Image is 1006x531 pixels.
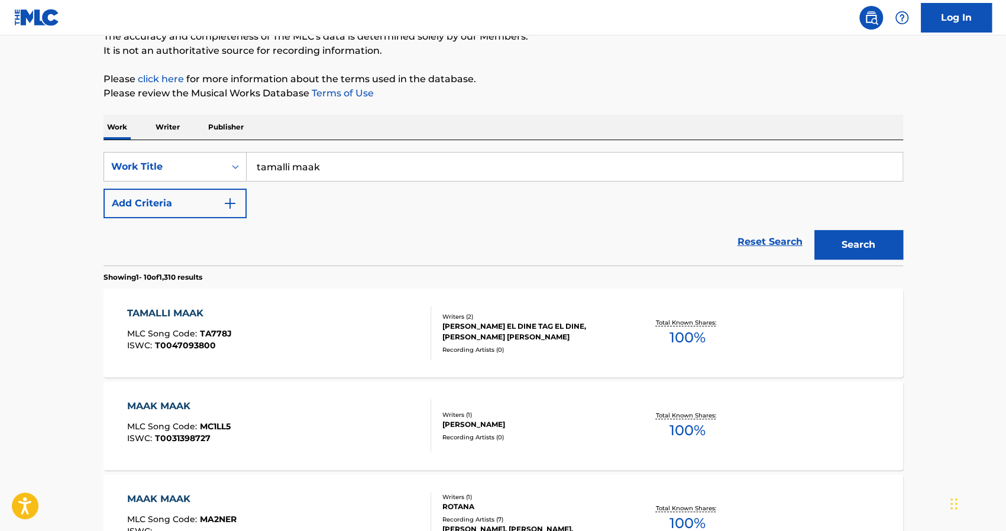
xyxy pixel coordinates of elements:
[309,88,374,99] a: Terms of Use
[205,115,247,140] p: Publisher
[127,421,200,432] span: MLC Song Code :
[127,306,232,320] div: TAMALLI MAAK
[864,11,878,25] img: search
[223,196,237,211] img: 9d2ae6d4665cec9f34b9.svg
[656,318,719,327] p: Total Known Shares:
[669,420,706,441] span: 100 %
[732,229,808,255] a: Reset Search
[895,11,909,25] img: help
[103,44,903,58] p: It is not an authoritative source for recording information.
[442,433,621,442] div: Recording Artists ( 0 )
[103,189,247,218] button: Add Criteria
[890,6,914,30] div: Help
[442,493,621,501] div: Writers ( 1 )
[14,9,60,26] img: MLC Logo
[103,381,903,470] a: MAAK MAAKMLC Song Code:MC1LL5ISWC:T0031398727Writers (1)[PERSON_NAME]Recording Artists (0)Total K...
[200,328,232,339] span: TA778J
[442,345,621,354] div: Recording Artists ( 0 )
[103,115,131,140] p: Work
[127,492,237,506] div: MAAK MAAK
[669,327,706,348] span: 100 %
[127,433,155,443] span: ISWC :
[127,340,155,351] span: ISWC :
[947,474,1006,531] iframe: Chat Widget
[127,399,231,413] div: MAAK MAAK
[155,340,216,351] span: T0047093800
[103,30,903,44] p: The accuracy and completeness of The MLC's data is determined solely by our Members.
[152,115,183,140] p: Writer
[442,515,621,524] div: Recording Artists ( 7 )
[200,421,231,432] span: MC1LL5
[921,3,992,33] a: Log In
[442,312,621,321] div: Writers ( 2 )
[103,152,903,265] form: Search Form
[103,72,903,86] p: Please for more information about the terms used in the database.
[442,321,621,342] div: [PERSON_NAME] EL DINE TAG EL DINE, [PERSON_NAME] [PERSON_NAME]
[200,514,237,524] span: MA2NER
[103,272,202,283] p: Showing 1 - 10 of 1,310 results
[103,86,903,101] p: Please review the Musical Works Database
[442,410,621,419] div: Writers ( 1 )
[138,73,184,85] a: click here
[442,501,621,512] div: ROTANA
[950,486,958,522] div: Drag
[103,289,903,377] a: TAMALLI MAAKMLC Song Code:TA778JISWC:T0047093800Writers (2)[PERSON_NAME] EL DINE TAG EL DINE, [PE...
[127,328,200,339] span: MLC Song Code :
[656,504,719,513] p: Total Known Shares:
[814,230,903,260] button: Search
[111,160,218,174] div: Work Title
[127,514,200,524] span: MLC Song Code :
[155,433,211,443] span: T0031398727
[859,6,883,30] a: Public Search
[656,411,719,420] p: Total Known Shares:
[442,419,621,430] div: [PERSON_NAME]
